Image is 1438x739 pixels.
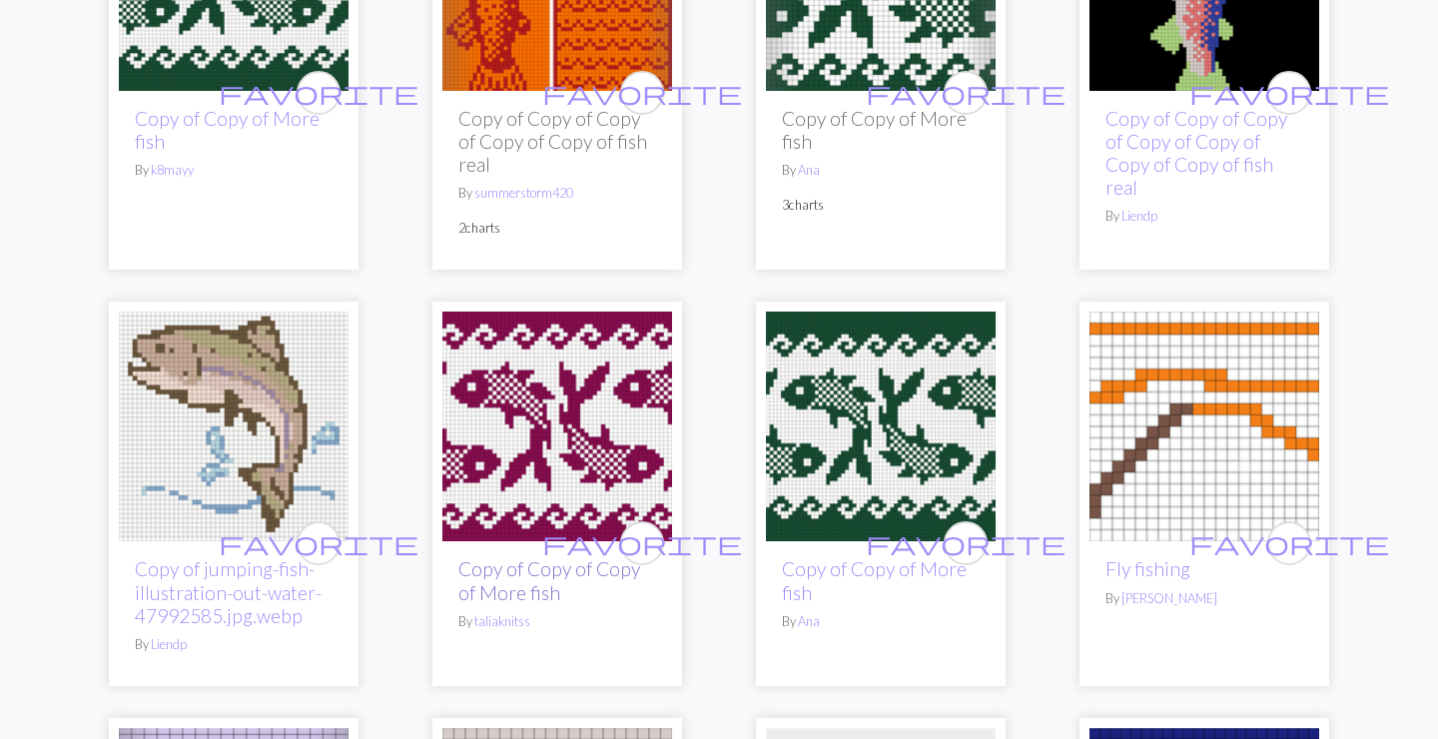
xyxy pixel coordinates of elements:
[1089,414,1319,433] a: Fly fishing
[219,527,418,558] span: favorite
[1105,589,1303,608] p: By
[1189,77,1389,108] span: favorite
[866,73,1066,113] i: favourite
[458,612,656,631] p: By
[798,162,820,178] a: Ana
[1189,523,1389,563] i: favourite
[119,312,349,541] img: jumping-fish-illustration-out-water-47992585.jpg.webp
[944,71,988,115] button: favourite
[297,71,341,115] button: favourite
[542,527,742,558] span: favorite
[782,161,980,180] p: By
[542,77,742,108] span: favorite
[782,107,980,153] h2: Copy of Copy of More fish
[297,521,341,565] button: favourite
[1105,207,1303,226] p: By
[542,73,742,113] i: favourite
[1189,527,1389,558] span: favorite
[1105,107,1287,199] a: Copy of Copy of Copy of Copy of Copy of Copy of Copy of fish real
[782,557,967,603] a: Copy of Copy of More fish
[944,521,988,565] button: favourite
[1121,590,1217,606] a: [PERSON_NAME]
[620,521,664,565] button: favourite
[474,613,530,629] a: taliaknitss
[151,636,187,652] a: Liendp
[151,162,194,178] a: k8mayy
[1121,208,1157,224] a: Liendp
[119,414,349,433] a: jumping-fish-illustration-out-water-47992585.jpg.webp
[620,71,664,115] button: favourite
[219,523,418,563] i: favourite
[542,523,742,563] i: favourite
[766,414,996,433] a: More fish
[458,557,640,603] a: Copy of Copy of Copy of More fish
[866,523,1066,563] i: favourite
[1267,71,1311,115] button: favourite
[135,161,333,180] p: By
[866,527,1066,558] span: favorite
[782,196,980,215] p: 3 charts
[442,312,672,541] img: More fish
[442,414,672,433] a: More fish
[1189,73,1389,113] i: favourite
[474,185,573,201] a: summerstorm420
[798,613,820,629] a: Ana
[219,77,418,108] span: favorite
[1267,521,1311,565] button: favourite
[458,219,656,238] p: 2 charts
[1105,557,1190,580] a: Fly fishing
[782,612,980,631] p: By
[219,73,418,113] i: favourite
[135,635,333,654] p: By
[1089,312,1319,541] img: Fly fishing
[458,184,656,203] p: By
[458,107,656,176] h2: Copy of Copy of Copy of Copy of Copy of fish real
[866,77,1066,108] span: favorite
[135,107,320,153] a: Copy of Copy of More fish
[135,557,322,626] a: Copy of jumping-fish-illustration-out-water-47992585.jpg.webp
[766,312,996,541] img: More fish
